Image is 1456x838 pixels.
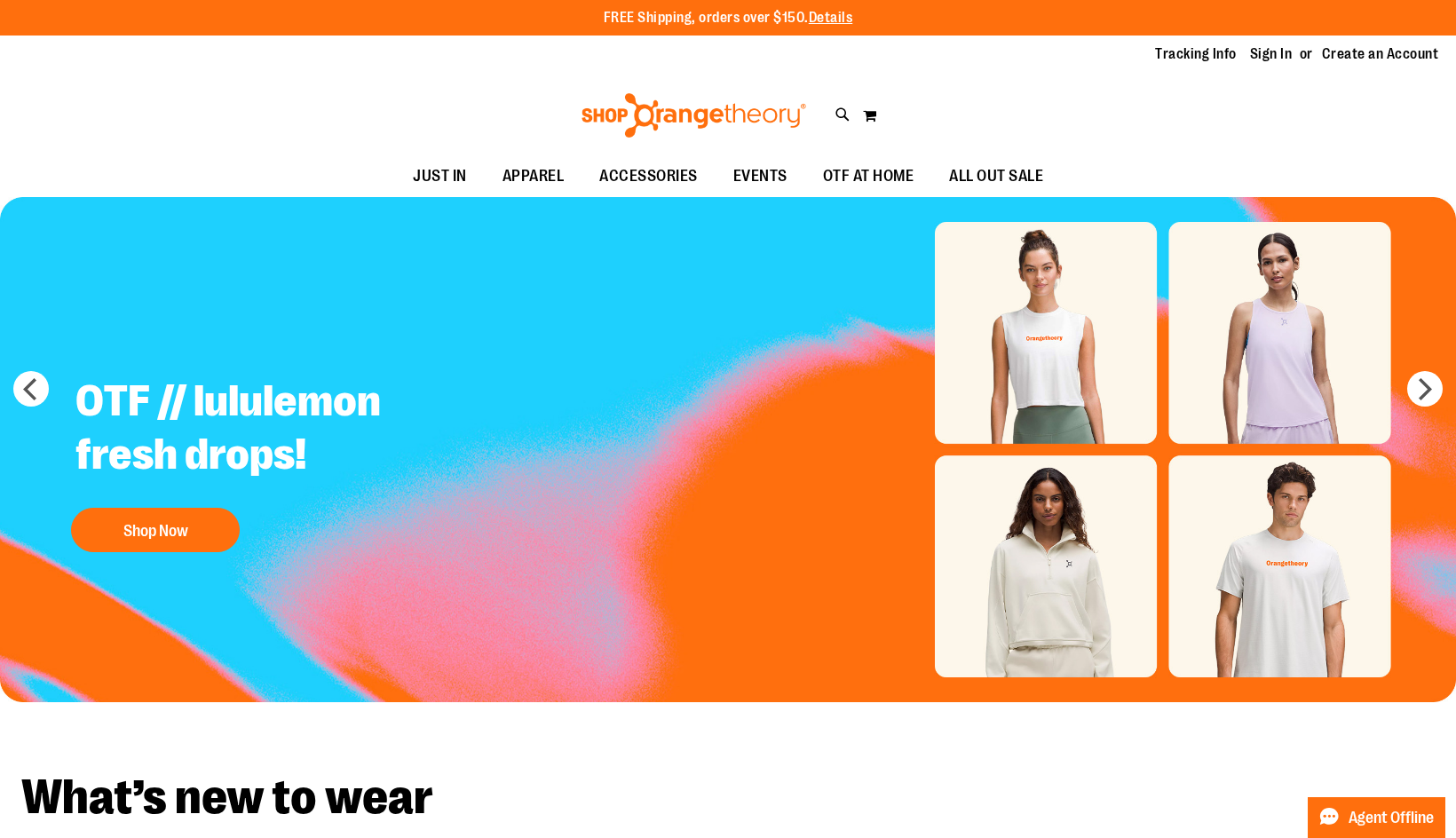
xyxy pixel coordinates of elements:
button: prev [13,371,49,407]
a: Create an Account [1322,44,1439,64]
span: ACCESSORIES [599,156,698,196]
button: Shop Now [71,508,240,552]
span: Agent Offline [1349,810,1434,826]
span: ALL OUT SALE [949,156,1043,196]
img: Shop Orangetheory [579,93,809,138]
h2: What’s new to wear [21,773,1435,822]
span: APPAREL [502,156,565,196]
a: Tracking Info [1155,44,1237,64]
p: FREE Shipping, orders over $150. [604,8,853,28]
button: Agent Offline [1308,797,1445,838]
span: OTF AT HOME [823,156,914,196]
a: Sign In [1250,44,1293,64]
a: Details [809,10,853,26]
h2: OTF // lululemon fresh drops! [62,361,503,499]
span: EVENTS [733,156,787,196]
span: JUST IN [413,156,467,196]
button: next [1407,371,1443,407]
a: OTF // lululemon fresh drops! Shop Now [62,361,503,561]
